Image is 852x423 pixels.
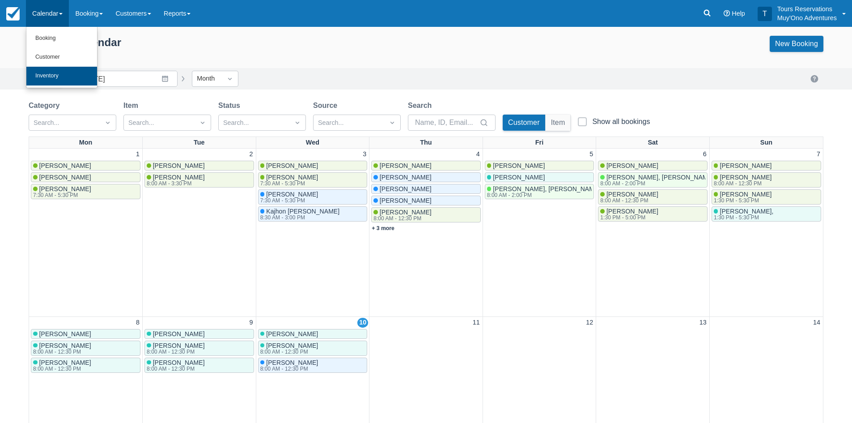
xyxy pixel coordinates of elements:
[600,198,657,203] div: 8:00 AM - 12:30 PM
[598,189,708,205] a: [PERSON_NAME]8:00 AM - 12:30 PM
[258,189,368,205] a: [PERSON_NAME]7:30 AM - 5:30 PM
[192,137,207,149] a: Tue
[373,216,430,221] div: 8:00 AM - 12:30 PM
[197,74,217,84] div: Month
[144,358,254,373] a: [PERSON_NAME]8:00 AM - 12:30 PM
[534,137,545,149] a: Fri
[147,366,203,372] div: 8:00 AM - 12:30 PM
[304,137,321,149] a: Wed
[701,150,708,159] a: 6
[380,197,432,204] span: [PERSON_NAME]
[258,206,368,222] a: Kajhon [PERSON_NAME]8:30 AM - 3:00 PM
[266,191,318,198] span: [PERSON_NAME]
[503,115,545,131] button: Customer
[39,174,91,181] span: [PERSON_NAME]
[39,330,91,338] span: [PERSON_NAME]
[415,115,478,131] input: Name, ID, Email...
[698,318,708,328] a: 13
[811,318,822,328] a: 14
[39,359,91,366] span: [PERSON_NAME]
[371,172,481,182] a: [PERSON_NAME]
[76,71,178,87] input: Date
[258,358,368,373] a: [PERSON_NAME]8:00 AM - 12:30 PM
[759,137,774,149] a: Sun
[712,161,821,171] a: [PERSON_NAME]
[606,174,714,181] span: [PERSON_NAME], [PERSON_NAME]
[371,184,481,194] a: [PERSON_NAME]
[777,13,837,22] p: Muy'Ono Adventures
[260,181,317,186] div: 7:30 AM - 5:30 PM
[225,74,234,83] span: Dropdown icon
[493,174,545,181] span: [PERSON_NAME]
[31,358,140,373] a: [PERSON_NAME]8:00 AM - 12:30 PM
[712,172,821,188] a: [PERSON_NAME]8:00 AM - 12:30 PM
[103,118,112,127] span: Dropdown icon
[720,174,771,181] span: [PERSON_NAME]
[147,181,203,186] div: 8:00 AM - 3:30 PM
[357,318,368,328] a: 10
[606,191,658,198] span: [PERSON_NAME]
[258,161,368,171] a: [PERSON_NAME]
[714,215,772,220] div: 1:30 PM - 5:30 PM
[260,215,338,220] div: 8:30 AM - 3:00 PM
[388,118,397,127] span: Dropdown icon
[475,150,482,159] a: 4
[266,162,318,169] span: [PERSON_NAME]
[471,318,482,328] a: 11
[646,137,659,149] a: Sat
[815,150,822,159] a: 7
[31,329,140,339] a: [PERSON_NAME]
[584,318,595,328] a: 12
[31,341,140,356] a: [PERSON_NAME]8:00 AM - 12:30 PM
[714,198,770,203] div: 1:30 PM - 5:30 PM
[418,137,433,149] a: Thu
[248,150,255,159] a: 2
[31,184,140,199] a: [PERSON_NAME]7:30 AM - 5:30 PM
[153,330,205,338] span: [PERSON_NAME]
[260,198,317,203] div: 7:30 AM - 5:30 PM
[248,318,255,328] a: 9
[77,137,94,149] a: Mon
[293,118,302,127] span: Dropdown icon
[598,172,708,188] a: [PERSON_NAME], [PERSON_NAME]8:00 AM - 2:00 PM
[606,162,658,169] span: [PERSON_NAME]
[493,162,545,169] span: [PERSON_NAME]
[371,207,481,222] a: [PERSON_NAME]8:00 AM - 12:30 PM
[6,7,20,21] img: checkfront-main-nav-mini-logo.png
[600,181,712,186] div: 8:00 AM - 2:00 PM
[485,184,594,199] a: [PERSON_NAME], [PERSON_NAME]8:00 AM - 2:00 PM
[714,181,770,186] div: 8:00 AM - 12:30 PM
[372,225,394,231] a: + 3 more
[313,100,341,111] label: Source
[606,208,658,215] span: [PERSON_NAME]
[720,191,771,198] span: [PERSON_NAME]
[712,189,821,205] a: [PERSON_NAME]1:30 PM - 5:30 PM
[26,27,97,88] ul: Calendar
[153,359,205,366] span: [PERSON_NAME]
[123,100,142,111] label: Item
[134,150,141,159] a: 1
[600,215,657,220] div: 1:30 PM - 5:00 PM
[29,100,63,111] label: Category
[33,349,89,355] div: 8:00 AM - 12:30 PM
[260,349,317,355] div: 8:00 AM - 12:30 PM
[218,100,244,111] label: Status
[144,161,254,171] a: [PERSON_NAME]
[153,174,205,181] span: [PERSON_NAME]
[258,329,368,339] a: [PERSON_NAME]
[33,192,89,198] div: 7:30 AM - 5:30 PM
[266,208,339,215] span: Kajhon [PERSON_NAME]
[147,349,203,355] div: 8:00 AM - 12:30 PM
[588,150,595,159] a: 5
[732,10,745,17] span: Help
[770,36,823,52] a: New Booking
[487,192,599,198] div: 8:00 AM - 2:00 PM
[31,161,140,171] a: [PERSON_NAME]
[266,174,318,181] span: [PERSON_NAME]
[144,341,254,356] a: [PERSON_NAME]8:00 AM - 12:30 PM
[144,329,254,339] a: [PERSON_NAME]
[598,206,708,222] a: [PERSON_NAME]1:30 PM - 5:00 PM
[361,150,368,159] a: 3
[26,48,97,67] a: Customer
[408,100,435,111] label: Search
